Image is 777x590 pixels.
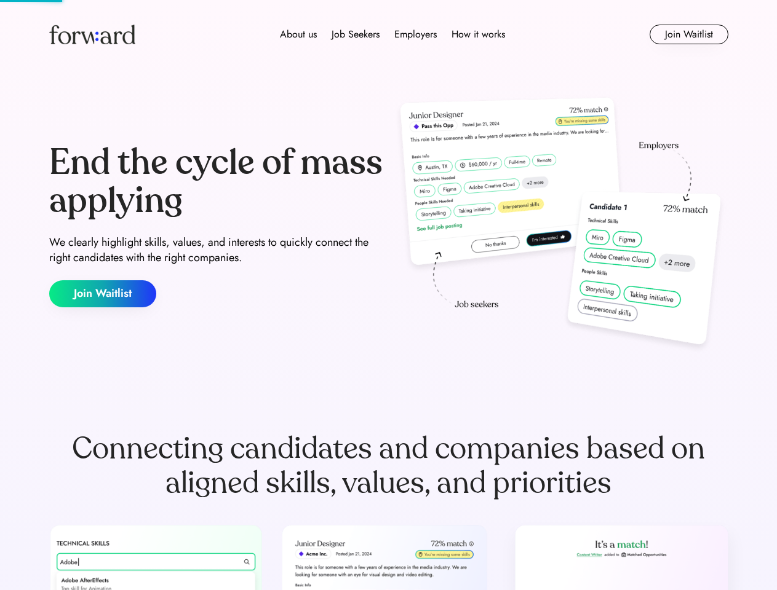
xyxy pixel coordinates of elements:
div: How it works [452,27,505,42]
img: Forward logo [49,25,135,44]
div: Job Seekers [332,27,380,42]
div: We clearly highlight skills, values, and interests to quickly connect the right candidates with t... [49,235,384,265]
button: Join Waitlist [650,25,728,44]
div: About us [280,27,317,42]
button: Join Waitlist [49,280,156,307]
div: End the cycle of mass applying [49,144,384,219]
div: Employers [394,27,437,42]
div: Connecting candidates and companies based on aligned skills, values, and priorities [49,431,728,500]
img: hero-image.png [394,93,728,358]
